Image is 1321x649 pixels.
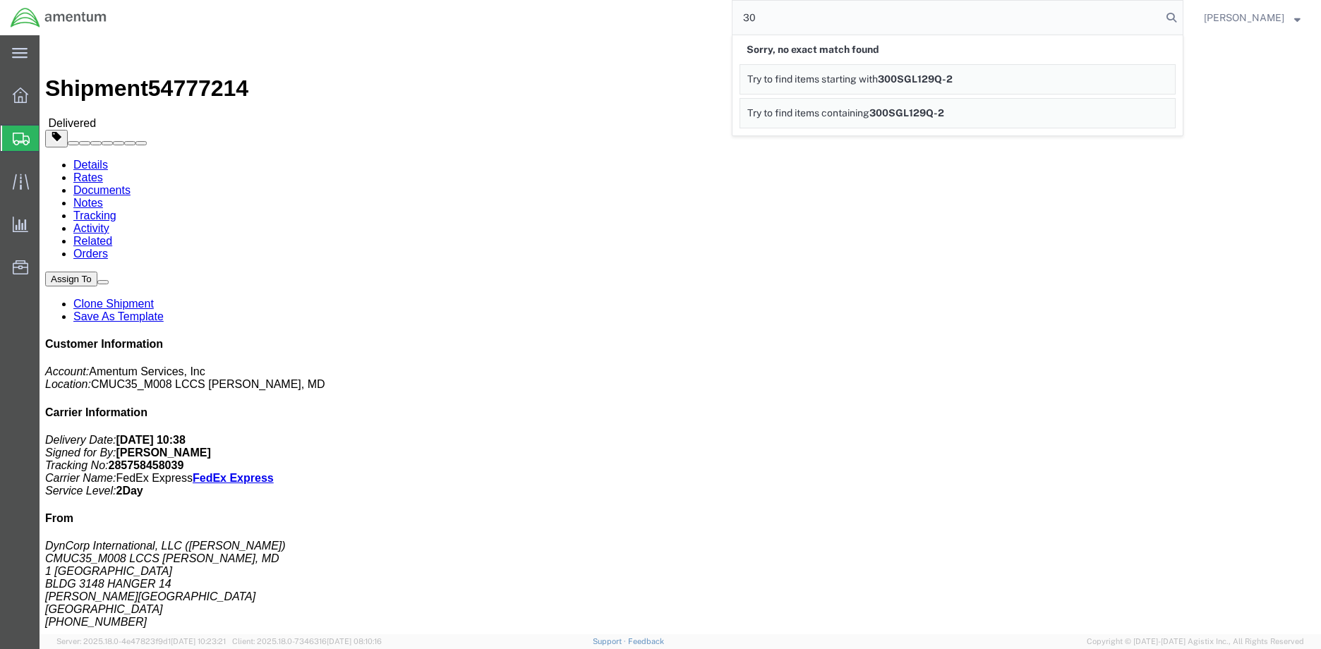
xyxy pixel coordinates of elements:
[747,73,878,85] span: Try to find items starting with
[56,637,226,645] span: Server: 2025.18.0-4e47823f9d1
[171,637,226,645] span: [DATE] 10:23:21
[10,7,107,28] img: logo
[747,107,869,119] span: Try to find items containing
[327,637,382,645] span: [DATE] 08:10:16
[740,35,1176,64] div: Sorry, no exact match found
[732,1,1162,35] input: Search for shipment number, reference number
[628,637,664,645] a: Feedback
[593,637,628,645] a: Support
[232,637,382,645] span: Client: 2025.18.0-7346316
[40,35,1321,634] iframe: FS Legacy Container
[1203,9,1301,26] button: [PERSON_NAME]
[878,73,953,85] span: 300SGL129Q-2
[1087,636,1304,648] span: Copyright © [DATE]-[DATE] Agistix Inc., All Rights Reserved
[869,107,944,119] span: 300SGL129Q-2
[1204,10,1284,25] span: Trevor Williams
